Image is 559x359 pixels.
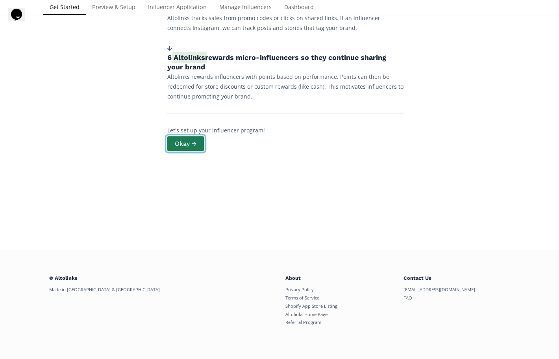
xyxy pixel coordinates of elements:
[167,13,404,33] p: Altolinks tracks sales from promo codes or clicks on shared links. If an influencer connects Inst...
[285,303,337,309] a: Shopify App Store Listing
[8,8,33,32] iframe: chat widget
[285,319,321,325] a: Referral Program
[167,53,404,72] h5: 6. rewards micro-influencers so they continue sharing your brand
[285,295,319,301] a: Terms of Service
[49,270,274,286] h3: © Altolinks
[167,72,404,102] p: Altolinks rewards influencers with points based on performance. Points can then be redeemed for s...
[285,270,392,286] h3: About
[174,53,205,61] span: Altolinks
[285,311,328,317] a: Altolinks Home Page
[49,286,274,293] div: Made in [GEOGRAPHIC_DATA] & [GEOGRAPHIC_DATA]
[404,286,475,292] a: [EMAIL_ADDRESS][DOMAIN_NAME]
[167,125,510,135] p: Let's set up your influencer program!
[404,270,510,286] h3: Contact Us
[404,295,412,301] a: FAQ
[285,286,314,292] a: Privacy Policy
[166,135,205,152] button: Okay →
